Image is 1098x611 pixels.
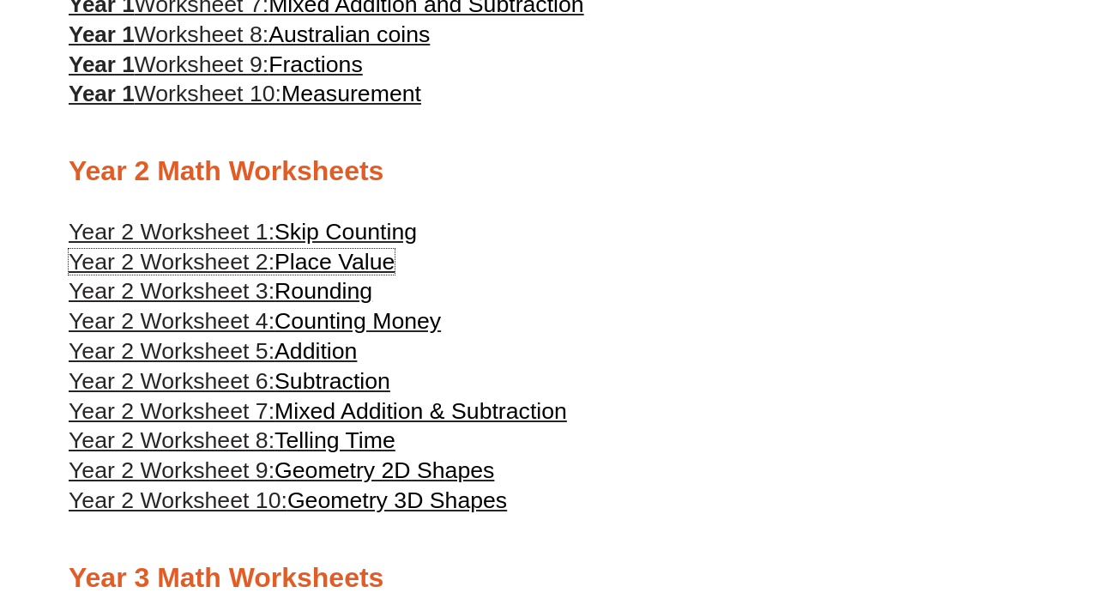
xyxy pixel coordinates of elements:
span: Place Value [274,249,395,275]
a: Year 2 Worksheet 5:Addition [69,338,357,364]
span: Year 2 Worksheet 10: [69,487,287,513]
span: Mixed Addition & Subtraction [274,398,567,424]
a: Year 2 Worksheet 8:Telling Time [69,427,395,453]
span: Year 2 Worksheet 5: [69,338,274,364]
span: Year 2 Worksheet 1: [69,219,274,245]
iframe: Chat Widget [804,417,1098,611]
h2: Year 3 Math Worksheets [69,560,1029,596]
a: Year 1Worksheet 8:Australian coins [69,21,430,47]
span: Worksheet 8: [135,21,269,47]
span: Year 2 Worksheet 7: [69,398,274,424]
a: Year 2 Worksheet 6:Subtraction [69,368,390,394]
span: Telling Time [274,427,395,453]
h2: Year 2 Math Worksheets [69,154,1029,190]
span: Worksheet 10: [135,81,281,106]
span: Year 2 Worksheet 3: [69,278,274,304]
a: Year 1Worksheet 10:Measurement [69,81,421,106]
a: Year 2 Worksheet 10:Geometry 3D Shapes [69,487,507,513]
span: Year 2 Worksheet 4: [69,308,274,334]
span: Worksheet 9: [135,51,269,77]
span: Fractions [268,51,363,77]
span: Geometry 3D Shapes [287,487,507,513]
span: Rounding [274,278,372,304]
a: Year 2 Worksheet 1:Skip Counting [69,219,417,245]
span: Year 2 Worksheet 9: [69,457,274,483]
span: Australian coins [268,21,430,47]
a: Year 2 Worksheet 7:Mixed Addition & Subtraction [69,398,567,424]
a: Year 2 Worksheet 2:Place Value [69,249,395,275]
span: Year 2 Worksheet 8: [69,427,274,453]
span: Counting Money [274,308,441,334]
span: Measurement [281,81,421,106]
span: Subtraction [274,368,390,394]
a: Year 2 Worksheet 9:Geometry 2D Shapes [69,457,494,483]
span: Addition [274,338,357,364]
span: Year 2 Worksheet 2: [69,249,274,275]
a: Year 2 Worksheet 3:Rounding [69,278,372,304]
span: Skip Counting [274,219,417,245]
span: Year 2 Worksheet 6: [69,368,274,394]
a: Year 1Worksheet 9:Fractions [69,51,363,77]
span: Geometry 2D Shapes [274,457,494,483]
a: Year 2 Worksheet 4:Counting Money [69,308,441,334]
